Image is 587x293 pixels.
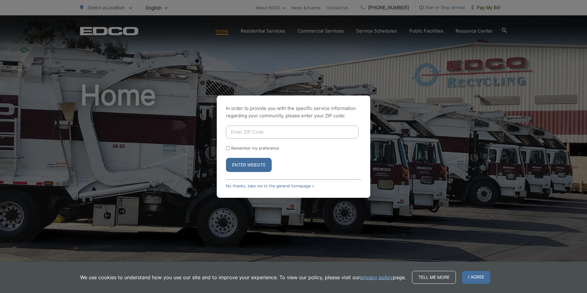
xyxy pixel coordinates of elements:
a: Tell me more [412,271,456,284]
button: Enter Website [226,158,272,172]
a: privacy policy [360,274,393,281]
a: No thanks, take me to the general homepage > [226,184,314,188]
p: In order to provide you with the specific service information regarding your community, please en... [226,105,361,119]
label: Remember my preference [231,146,279,150]
span: I agree [462,271,490,284]
input: Enter ZIP Code [226,126,359,139]
p: We use cookies to understand how you use our site and to improve your experience. To view our pol... [80,274,406,281]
